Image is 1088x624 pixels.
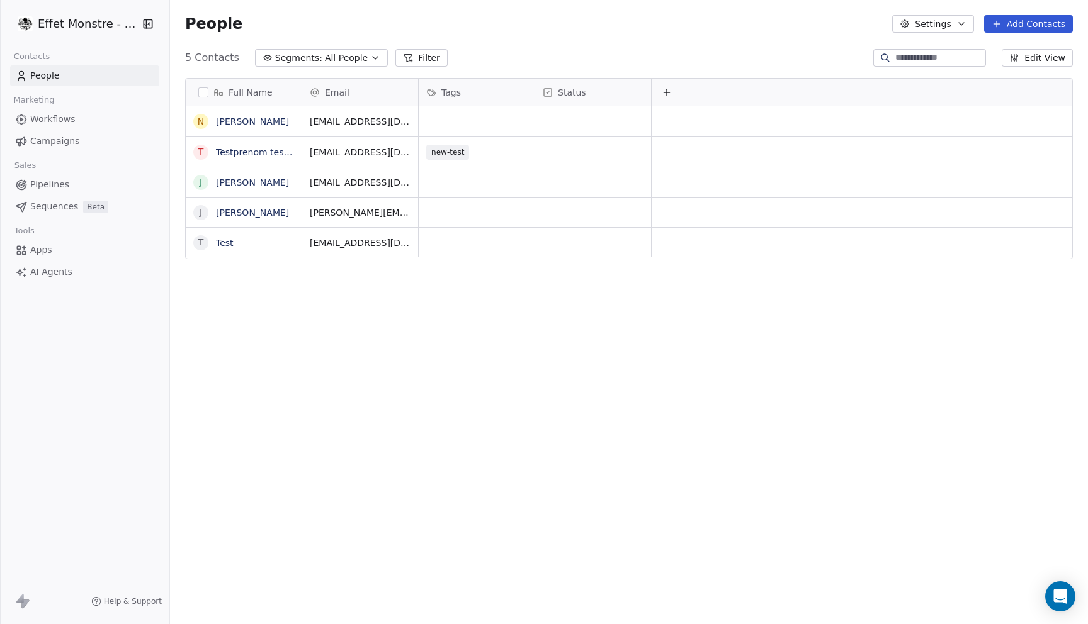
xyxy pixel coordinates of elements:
[38,16,139,32] span: Effet Monstre - Test
[325,52,368,65] span: All People
[200,175,202,189] div: J
[10,196,159,217] a: SequencesBeta
[30,243,52,257] span: Apps
[10,262,159,282] a: AI Agents
[30,178,69,191] span: Pipelines
[310,146,411,159] span: [EMAIL_ADDRESS][DOMAIN_NAME]
[10,65,159,86] a: People
[30,265,72,279] span: AI Agents
[198,236,204,249] div: T
[10,174,159,195] a: Pipelines
[8,47,55,66] span: Contacts
[185,14,242,33] span: People
[216,238,234,248] a: Test
[892,15,973,33] button: Settings
[1045,581,1075,611] div: Open Intercom Messenger
[984,15,1073,33] button: Add Contacts
[558,86,586,99] span: Status
[275,52,322,65] span: Segments:
[1002,49,1073,67] button: Edit View
[216,116,289,126] a: [PERSON_NAME]
[229,86,273,99] span: Full Name
[30,113,76,126] span: Workflows
[10,131,159,152] a: Campaigns
[216,177,289,187] a: [PERSON_NAME]
[10,240,159,260] a: Apps
[186,79,302,106] div: Full Name
[302,79,418,106] div: Email
[30,200,78,213] span: Sequences
[30,69,60,82] span: People
[198,115,204,128] div: n
[10,109,159,130] a: Workflows
[216,147,308,157] a: Testprenom testNom
[426,145,469,160] span: new-test
[325,86,349,99] span: Email
[9,221,40,240] span: Tools
[310,237,411,249] span: [EMAIL_ADDRESS][DOMAIN_NAME]
[310,206,411,219] span: [PERSON_NAME][EMAIL_ADDRESS][PERSON_NAME][DOMAIN_NAME]
[441,86,461,99] span: Tags
[104,596,162,606] span: Help & Support
[200,206,202,219] div: J
[30,135,79,148] span: Campaigns
[8,91,60,109] span: Marketing
[395,49,448,67] button: Filter
[535,79,651,106] div: Status
[15,13,134,35] button: Effet Monstre - Test
[310,176,411,189] span: [EMAIL_ADDRESS][DOMAIN_NAME]
[9,156,42,175] span: Sales
[18,16,33,31] img: 97485486_3081046785289558_2010905861240651776_n.png
[186,106,302,598] div: grid
[419,79,535,106] div: Tags
[198,145,204,159] div: T
[302,106,1074,598] div: grid
[83,201,108,213] span: Beta
[185,50,239,65] span: 5 Contacts
[91,596,162,606] a: Help & Support
[310,115,411,128] span: [EMAIL_ADDRESS][DOMAIN_NAME]
[216,208,289,218] a: [PERSON_NAME]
